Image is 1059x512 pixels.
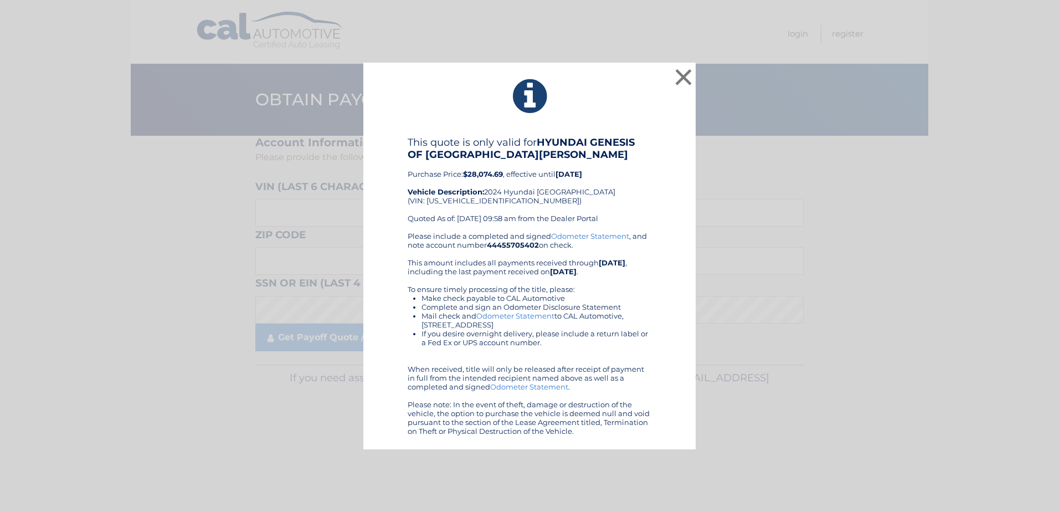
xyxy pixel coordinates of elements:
b: [DATE] [599,258,625,267]
strong: Vehicle Description: [408,187,484,196]
h4: This quote is only valid for [408,136,651,161]
li: Make check payable to CAL Automotive [421,294,651,303]
div: Please include a completed and signed , and note account number on check. This amount includes al... [408,232,651,436]
b: [DATE] [550,267,577,276]
a: Odometer Statement [490,382,568,391]
b: [DATE] [556,170,582,178]
b: 44455705402 [487,240,539,249]
b: $28,074.69 [463,170,503,178]
li: Mail check and to CAL Automotive, [STREET_ADDRESS] [421,311,651,329]
b: HYUNDAI GENESIS OF [GEOGRAPHIC_DATA][PERSON_NAME] [408,136,635,161]
li: If you desire overnight delivery, please include a return label or a Fed Ex or UPS account number. [421,329,651,347]
a: Odometer Statement [476,311,554,320]
button: × [672,66,695,88]
li: Complete and sign an Odometer Disclosure Statement [421,303,651,311]
a: Odometer Statement [551,232,629,240]
div: Purchase Price: , effective until 2024 Hyundai [GEOGRAPHIC_DATA] (VIN: [US_VEHICLE_IDENTIFICATION... [408,136,651,232]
